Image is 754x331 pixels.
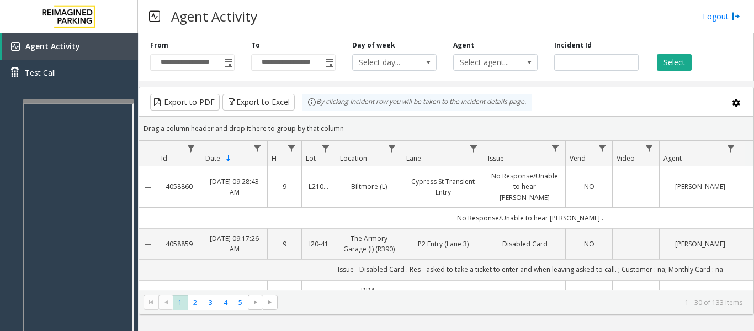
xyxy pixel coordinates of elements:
[184,141,199,156] a: Id Filter Menu
[161,154,167,163] span: Id
[406,154,421,163] span: Lane
[208,176,261,197] a: [DATE] 09:28:43 AM
[617,154,635,163] span: Video
[203,295,218,310] span: Page 3
[657,54,692,71] button: Select
[488,154,504,163] span: Issue
[222,94,295,111] button: Export to Excel
[302,94,532,111] div: By clicking Incident row you will be taken to the incident details page.
[548,141,563,156] a: Issue Filter Menu
[224,154,233,163] span: Sortable
[570,154,586,163] span: Vend
[251,298,260,307] span: Go to the next page
[724,141,739,156] a: Agent Filter Menu
[266,298,275,307] span: Go to the last page
[139,240,157,249] a: Collapse Details
[208,233,261,254] a: [DATE] 09:17:26 AM
[222,55,234,70] span: Toggle popup
[166,3,263,30] h3: Agent Activity
[306,154,316,163] span: Lot
[666,239,734,249] a: [PERSON_NAME]
[595,141,610,156] a: Vend Filter Menu
[307,98,316,107] img: infoIcon.svg
[343,285,395,317] a: DDA-Government Center (L)
[251,40,260,50] label: To
[466,141,481,156] a: Lane Filter Menu
[642,141,657,156] a: Video Filter Menu
[343,233,395,254] a: The Armory Garage (I) (R390)
[353,55,420,70] span: Select day...
[409,176,477,197] a: Cypress St Transient Entry
[323,55,335,70] span: Toggle popup
[309,181,329,192] a: L21077300
[2,33,138,60] a: Agent Activity
[149,3,160,30] img: pageIcon
[318,141,333,156] a: Lot Filter Menu
[139,119,753,138] div: Drag a column header and drop it here to group by that column
[666,181,734,192] a: [PERSON_NAME]
[731,10,740,22] img: logout
[491,239,559,249] a: Disabled Card
[454,55,521,70] span: Select agent...
[385,141,400,156] a: Location Filter Menu
[703,10,740,22] a: Logout
[584,239,594,249] span: NO
[284,141,299,156] a: H Filter Menu
[584,182,594,191] span: NO
[284,298,742,307] kendo-pager-info: 1 - 30 of 133 items
[309,239,329,249] a: I20-41
[263,295,278,310] span: Go to the last page
[409,239,477,249] a: P2 Entry (Lane 3)
[272,154,277,163] span: H
[572,181,606,192] a: NO
[572,239,606,249] a: NO
[233,295,248,310] span: Page 5
[139,183,157,192] a: Collapse Details
[340,154,367,163] span: Location
[491,171,559,203] a: No Response/Unable to hear [PERSON_NAME]
[150,94,220,111] button: Export to PDF
[173,295,188,310] span: Page 1
[25,41,80,51] span: Agent Activity
[139,141,753,290] div: Data table
[274,181,295,192] a: 9
[188,295,203,310] span: Page 2
[663,154,682,163] span: Agent
[25,67,56,78] span: Test Call
[453,40,474,50] label: Agent
[343,181,395,192] a: Biltmore (L)
[150,40,168,50] label: From
[163,239,194,249] a: 4058859
[163,181,194,192] a: 4058860
[250,141,265,156] a: Date Filter Menu
[218,295,233,310] span: Page 4
[248,295,263,310] span: Go to the next page
[352,40,395,50] label: Day of week
[205,154,220,163] span: Date
[554,40,592,50] label: Incident Id
[11,42,20,51] img: 'icon'
[274,239,295,249] a: 9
